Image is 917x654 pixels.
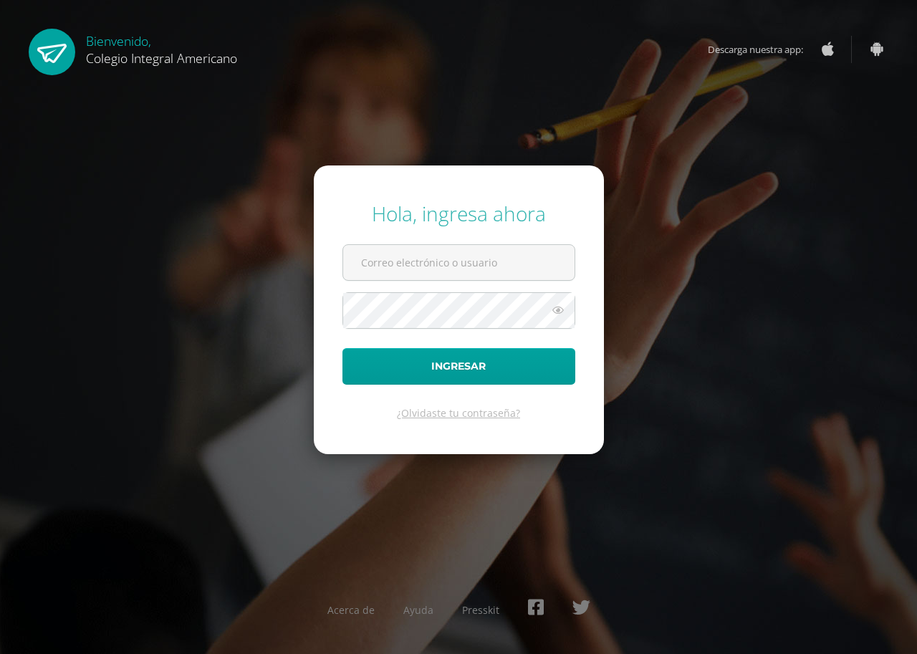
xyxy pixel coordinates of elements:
[397,406,520,420] a: ¿Olvidaste tu contraseña?
[86,29,237,67] div: Bienvenido,
[403,603,433,617] a: Ayuda
[342,200,575,227] div: Hola, ingresa ahora
[86,49,237,67] span: Colegio Integral Americano
[342,348,575,385] button: Ingresar
[708,36,817,63] span: Descarga nuestra app:
[462,603,499,617] a: Presskit
[327,603,375,617] a: Acerca de
[343,245,575,280] input: Correo electrónico o usuario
